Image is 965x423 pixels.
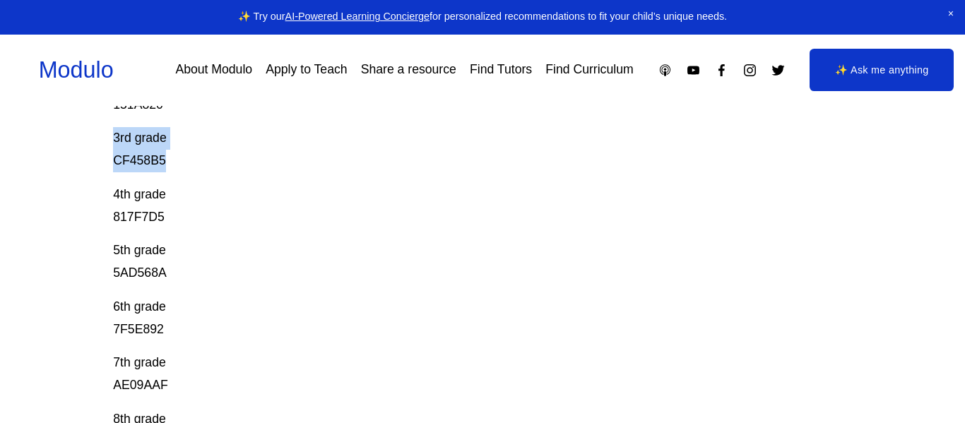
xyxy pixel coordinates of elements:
[113,184,777,229] p: 4th grade 817F7D5
[771,63,786,78] a: Twitter
[545,58,633,83] a: Find Curriculum
[39,57,114,83] a: Modulo
[361,58,456,83] a: Share a resource
[113,239,777,285] p: 5th grade 5AD568A
[714,63,729,78] a: Facebook
[175,58,252,83] a: About Modulo
[113,127,777,172] p: 3rd grade CF458B5
[470,58,532,83] a: Find Tutors
[810,49,954,91] a: ✨ Ask me anything
[266,58,347,83] a: Apply to Teach
[686,63,701,78] a: YouTube
[113,296,777,341] p: 6th grade 7F5E892
[285,11,430,22] a: AI-Powered Learning Concierge
[742,63,757,78] a: Instagram
[113,352,777,397] p: 7th grade AE09AAF
[658,63,673,78] a: Apple Podcasts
